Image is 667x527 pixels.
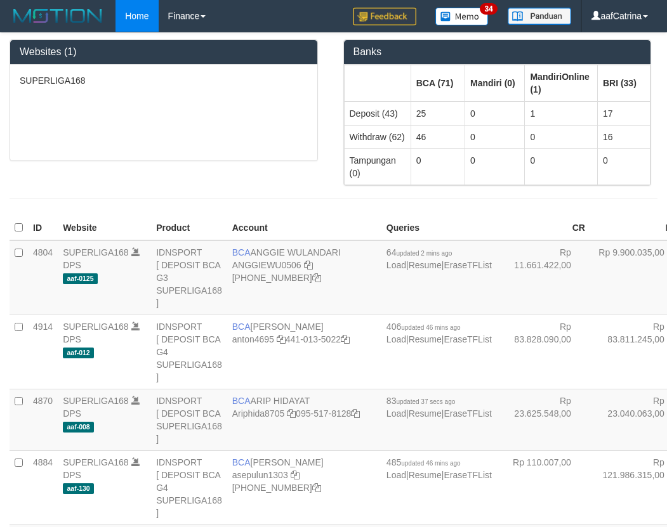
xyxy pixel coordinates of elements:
a: Resume [409,470,442,480]
td: Rp 11.661.422,00 [497,240,590,315]
td: 4804 [28,240,58,315]
td: ANGGIE WULANDARI [PHONE_NUMBER] [227,240,381,315]
a: EraseTFList [444,334,491,344]
h3: Websites (1) [20,46,308,58]
td: 16 [597,125,650,148]
a: Copy ANGGIEWU0506 to clipboard [304,260,313,270]
th: Website [58,216,151,240]
td: 0 [465,125,524,148]
a: Copy asepulun1303 to clipboard [291,470,300,480]
span: 64 [386,247,452,257]
p: SUPERLIGA168 [20,74,308,87]
th: ID [28,216,58,240]
td: ARIP HIDAYAT 095-517-8128 [227,389,381,450]
span: 83 [386,396,455,406]
span: BCA [232,322,251,332]
td: 17 [597,101,650,126]
a: Load [386,260,406,270]
a: SUPERLIGA168 [63,247,129,257]
span: updated 46 mins ago [401,324,460,331]
span: aaf-012 [63,348,94,358]
span: | | [386,457,492,480]
td: 0 [597,148,650,185]
td: Rp 83.828.090,00 [497,315,590,389]
span: | | [386,396,492,419]
a: Resume [409,334,442,344]
a: Ariphida8705 [232,408,285,419]
a: Copy 4062213373 to clipboard [312,273,321,283]
a: EraseTFList [444,260,491,270]
td: 4914 [28,315,58,389]
td: IDNSPORT [ DEPOSIT BCA SUPERLIGA168 ] [151,389,227,450]
th: Account [227,216,381,240]
td: [PERSON_NAME] 441-013-5022 [227,315,381,389]
th: Group: activate to sort column ascending [411,65,465,101]
td: Tampungan (0) [344,148,411,185]
span: 406 [386,322,461,332]
img: Feedback.jpg [353,8,416,25]
span: aaf-008 [63,422,94,433]
span: BCA [232,457,251,467]
a: anton4695 [232,334,274,344]
a: Copy Ariphida8705 to clipboard [287,408,296,419]
span: | | [386,247,492,270]
a: Load [386,470,406,480]
a: SUPERLIGA168 [63,457,129,467]
span: 34 [480,3,497,15]
a: Resume [409,260,442,270]
a: Load [386,334,406,344]
td: DPS [58,240,151,315]
td: Rp 23.625.548,00 [497,389,590,450]
a: Copy 4410135022 to clipboard [341,334,350,344]
h3: Banks [353,46,642,58]
span: aaf-130 [63,483,94,494]
td: IDNSPORT [ DEPOSIT BCA G4 SUPERLIGA168 ] [151,315,227,389]
td: DPS [58,315,151,389]
a: ANGGIEWU0506 [232,260,301,270]
span: BCA [232,396,251,406]
td: 0 [411,148,465,185]
td: 1 [525,101,597,126]
th: Group: activate to sort column ascending [344,65,411,101]
td: [PERSON_NAME] [PHONE_NUMBER] [227,450,381,524]
td: 46 [411,125,465,148]
a: SUPERLIGA168 [63,322,129,332]
td: 0 [525,148,597,185]
span: updated 37 secs ago [396,398,455,405]
td: Deposit (43) [344,101,411,126]
a: SUPERLIGA168 [63,396,129,406]
th: Queries [381,216,497,240]
td: Withdraw (62) [344,125,411,148]
a: asepulun1303 [232,470,288,480]
span: | | [386,322,492,344]
img: Button%20Memo.svg [435,8,489,25]
td: DPS [58,389,151,450]
th: Group: activate to sort column ascending [465,65,524,101]
span: updated 2 mins ago [396,250,452,257]
td: Rp 110.007,00 [497,450,590,524]
a: Load [386,408,406,419]
span: BCA [232,247,251,257]
td: 0 [465,148,524,185]
td: 25 [411,101,465,126]
span: 485 [386,457,461,467]
th: CR [497,216,590,240]
span: updated 46 mins ago [401,460,460,467]
a: EraseTFList [444,470,491,480]
th: Product [151,216,227,240]
td: 0 [465,101,524,126]
a: Resume [409,408,442,419]
a: Copy 0955178128 to clipboard [351,408,360,419]
span: aaf-0125 [63,273,98,284]
a: Copy anton4695 to clipboard [277,334,286,344]
td: 4884 [28,450,58,524]
th: Group: activate to sort column ascending [597,65,650,101]
img: MOTION_logo.png [10,6,106,25]
img: panduan.png [508,8,571,25]
a: Copy 4062281875 to clipboard [312,483,321,493]
td: 0 [525,125,597,148]
td: IDNSPORT [ DEPOSIT BCA G3 SUPERLIGA168 ] [151,240,227,315]
td: IDNSPORT [ DEPOSIT BCA G4 SUPERLIGA168 ] [151,450,227,524]
th: Group: activate to sort column ascending [525,65,597,101]
td: 4870 [28,389,58,450]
